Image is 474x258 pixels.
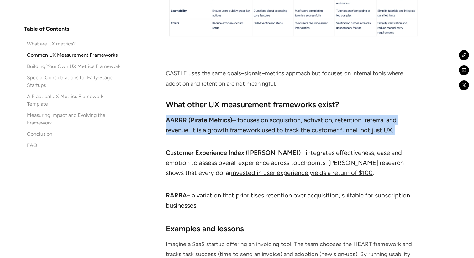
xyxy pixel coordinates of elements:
[24,63,123,70] a: Building Your Own UX Metrics Framework
[231,169,373,176] a: invested in user experience yields a return of $100
[27,112,123,127] div: Measuring Impact and Evolving the Framework
[166,148,421,188] li: – integrates effectiveness, ease and emotion to assess overall experience across touchpoints. [PE...
[27,40,76,48] div: What are UX metrics?
[166,190,421,210] li: – a variation that prioritises retention over acquisition, suitable for subscription businesses.
[166,224,244,233] strong: Examples and lessons
[166,192,187,199] strong: RARRA
[24,25,69,33] h4: Table of Contents
[27,93,123,108] div: A Practical UX Metrics Framework Template
[27,142,37,149] div: FAQ
[166,100,339,109] strong: What other UX measurement frameworks exist?
[24,40,123,48] a: What are UX metrics?
[24,93,123,108] a: A Practical UX Metrics Framework Template
[24,51,123,59] a: Common UX Measurement Frameworks
[24,74,123,89] a: Special Considerations for Early‑Stage Startups
[27,51,118,59] div: Common UX Measurement Frameworks
[27,74,123,89] div: Special Considerations for Early‑Stage Startups
[166,68,421,88] p: CASTLE uses the same goals–signals–metrics approach but focuses on internal tools where adoption ...
[24,112,123,127] a: Measuring Impact and Evolving the Framework
[27,130,52,138] div: Conclusion
[166,115,421,145] li: – focuses on acquisition, activation, retention, referral and revenue. It is a growth framework u...
[166,149,301,156] strong: Customer Experience Index ([PERSON_NAME])
[27,63,121,70] div: Building Your Own UX Metrics Framework
[24,130,123,138] a: Conclusion
[24,142,123,149] a: FAQ
[166,116,232,124] strong: AARRR (Pirate Metrics)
